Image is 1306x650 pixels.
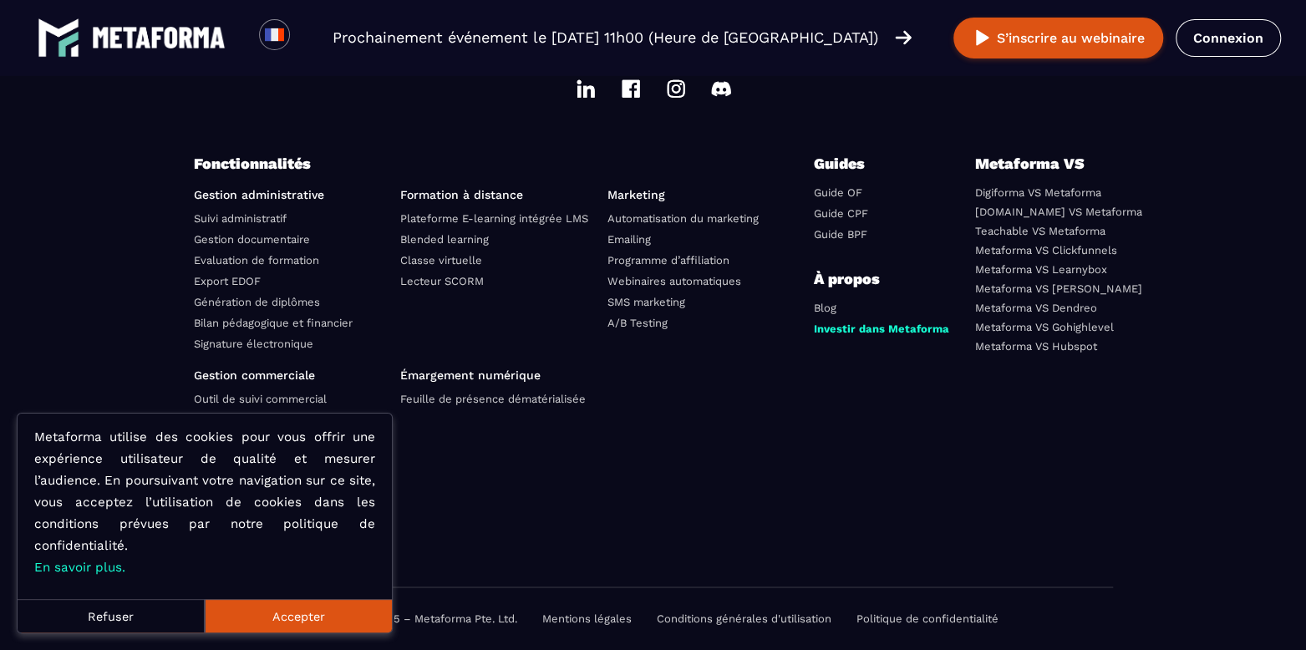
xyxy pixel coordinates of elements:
a: Metaforma VS Gohighlevel [975,321,1114,333]
a: En savoir plus. [34,560,125,575]
a: Webinaires automatiques [607,275,741,287]
p: Metaforma utilise des cookies pour vous offrir une expérience utilisateur de qualité et mesurer l... [34,426,375,578]
p: Gestion commerciale [194,368,389,382]
p: À propos [814,267,962,291]
img: logo [92,27,226,48]
a: Blended learning [400,233,489,246]
p: Prochainement événement le [DATE] 11h00 (Heure de [GEOGRAPHIC_DATA]) [333,26,878,49]
a: Metaforma VS [PERSON_NAME] [975,282,1142,295]
p: Metaforma VS [975,152,1113,175]
a: Connexion [1176,19,1281,57]
button: Refuser [18,599,205,632]
p: Copyright © 2025 – Metaforma Pte. Ltd. [307,612,517,625]
a: Conditions générales d'utilisation [657,612,831,625]
a: Outil de suivi commercial [194,393,327,405]
img: linkedin [576,79,596,99]
a: Metaforma VS Hubspot [975,340,1097,353]
button: Accepter [205,599,392,632]
img: discord [711,79,731,99]
a: Mentions légales [542,612,632,625]
a: Signature électronique [194,338,313,350]
a: Guide CPF [814,207,868,220]
a: Guide OF [814,186,862,199]
img: fr [264,24,285,45]
p: Émargement numérique [400,368,595,382]
a: [DOMAIN_NAME] VS Metaforma [975,206,1142,218]
p: Formation à distance [400,188,595,201]
div: Search for option [290,19,331,56]
a: A/B Testing [607,317,668,329]
a: Automatisation du marketing [607,212,759,225]
a: Guide BPF [814,228,867,241]
p: Marketing [607,188,802,201]
a: Plateforme E-learning intégrée LMS [400,212,588,225]
img: instagram [666,79,686,99]
a: Investir dans Metaforma [814,322,949,335]
button: S’inscrire au webinaire [953,18,1163,58]
a: Metaforma VS Dendreo [975,302,1097,314]
a: Teachable VS Metaforma [975,225,1105,237]
a: Gestion documentaire [194,233,310,246]
p: Gestion administrative [194,188,389,201]
a: Feuille de présence dématérialisée [400,393,586,405]
a: Evaluation de formation [194,254,319,267]
a: Suivi administratif [194,212,287,225]
a: Classe virtuelle [400,254,482,267]
a: Emailing [607,233,651,246]
a: Metaforma VS Learnybox [975,263,1107,276]
a: Digiforma VS Metaforma [975,186,1101,199]
a: Lecteur SCORM [400,275,484,287]
a: Metaforma VS Clickfunnels [975,244,1117,256]
p: Guides [814,152,914,175]
a: SMS marketing [607,296,685,308]
a: Programme d’affiliation [607,254,729,267]
img: arrow-right [895,28,912,47]
a: Blog [814,302,836,314]
a: Politique de confidentialité [856,612,999,625]
a: Export EDOF [194,275,261,287]
p: Fonctionnalités [194,152,815,175]
img: facebook [621,79,641,99]
input: Search for option [304,28,317,48]
img: logo [38,17,79,58]
a: Bilan pédagogique et financier [194,317,353,329]
a: Génération de diplômes [194,296,320,308]
img: play [972,28,993,48]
